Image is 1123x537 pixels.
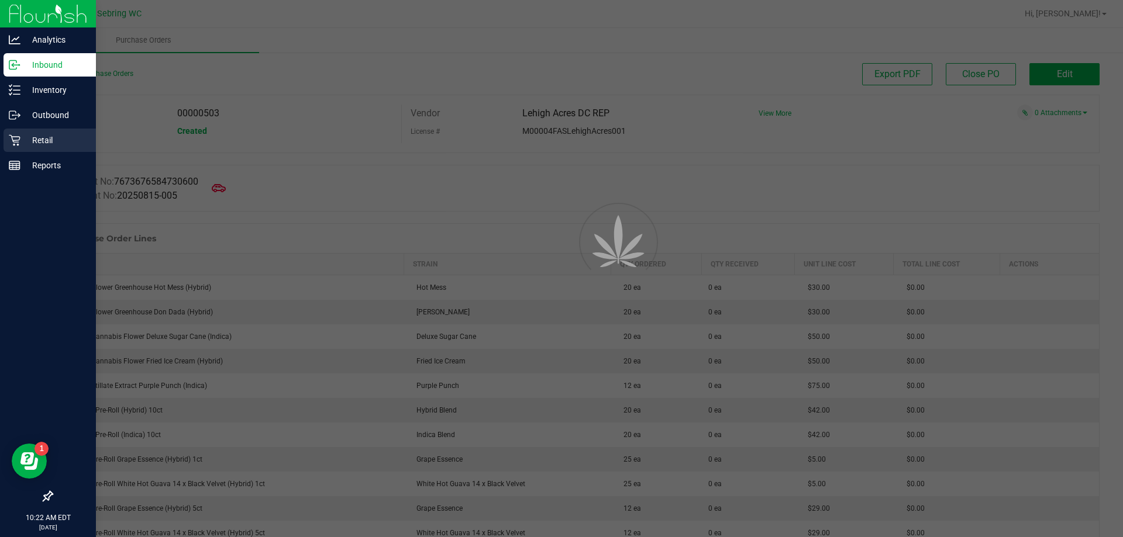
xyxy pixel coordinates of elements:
[9,34,20,46] inline-svg: Analytics
[20,33,91,47] p: Analytics
[9,160,20,171] inline-svg: Reports
[35,442,49,456] iframe: Resource center unread badge
[20,83,91,97] p: Inventory
[12,444,47,479] iframe: Resource center
[9,84,20,96] inline-svg: Inventory
[20,158,91,172] p: Reports
[5,512,91,523] p: 10:22 AM EDT
[20,133,91,147] p: Retail
[9,134,20,146] inline-svg: Retail
[20,58,91,72] p: Inbound
[9,109,20,121] inline-svg: Outbound
[20,108,91,122] p: Outbound
[5,523,91,532] p: [DATE]
[9,59,20,71] inline-svg: Inbound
